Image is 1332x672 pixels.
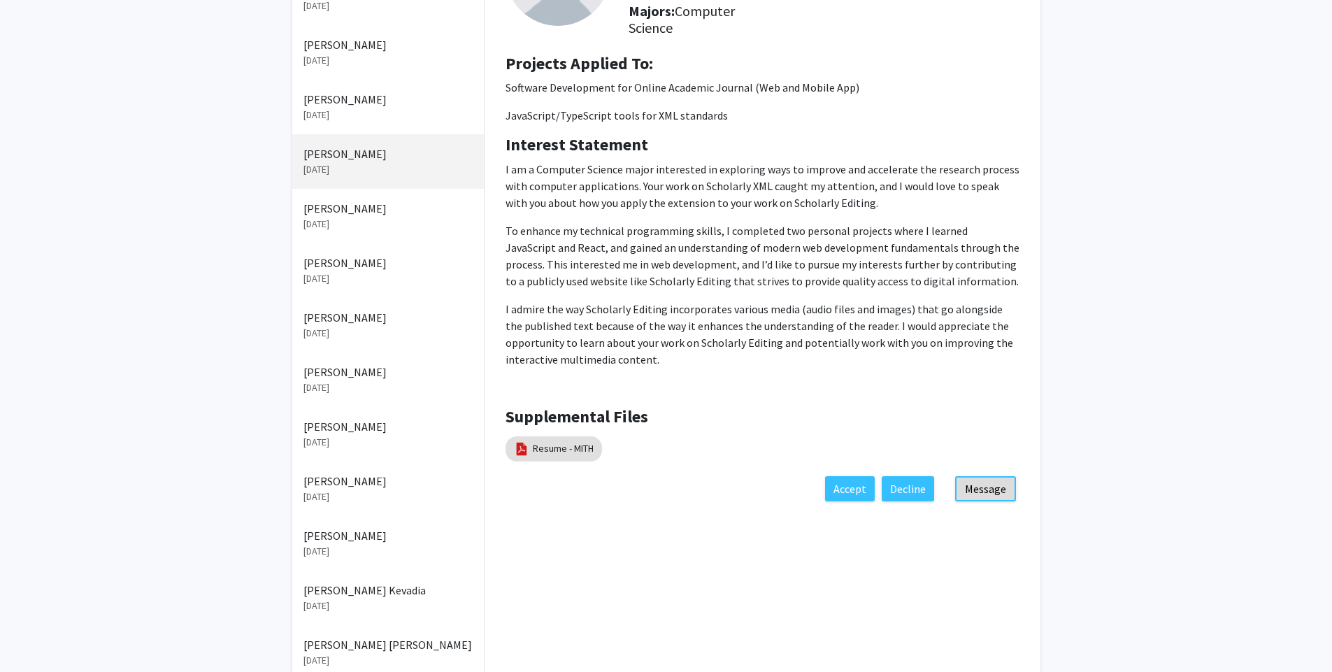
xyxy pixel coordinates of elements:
[955,476,1016,501] button: Message
[506,134,648,155] b: Interest Statement
[303,418,473,435] p: [PERSON_NAME]
[303,582,473,599] p: [PERSON_NAME] Kevadia
[303,380,473,395] p: [DATE]
[303,271,473,286] p: [DATE]
[303,599,473,613] p: [DATE]
[506,301,1019,368] p: I admire the way Scholarly Editing incorporates various media (audio files and images) that go al...
[303,217,473,231] p: [DATE]
[303,309,473,326] p: [PERSON_NAME]
[303,364,473,380] p: [PERSON_NAME]
[303,653,473,668] p: [DATE]
[303,53,473,68] p: [DATE]
[303,145,473,162] p: [PERSON_NAME]
[303,489,473,504] p: [DATE]
[514,441,529,457] img: pdf_icon.png
[303,636,473,653] p: [PERSON_NAME] [PERSON_NAME]
[506,222,1019,289] p: To enhance my technical programming skills, I completed two personal projects where I learned Jav...
[506,161,1019,211] p: I am a Computer Science major interested in exploring ways to improve and accelerate the research...
[303,91,473,108] p: [PERSON_NAME]
[303,544,473,559] p: [DATE]
[506,107,1019,124] p: JavaScript/TypeScript tools for XML standards
[882,476,934,501] button: Decline
[303,326,473,341] p: [DATE]
[506,407,1019,427] h4: Supplemental Files
[303,255,473,271] p: [PERSON_NAME]
[533,441,594,456] a: Resume - MITH
[506,52,653,74] b: Projects Applied To:
[303,473,473,489] p: [PERSON_NAME]
[303,527,473,544] p: [PERSON_NAME]
[303,162,473,177] p: [DATE]
[825,476,875,501] button: Accept
[629,2,735,36] span: Computer Science
[303,200,473,217] p: [PERSON_NAME]
[303,36,473,53] p: [PERSON_NAME]
[506,79,1019,96] p: Software Development for Online Academic Journal (Web and Mobile App)
[303,435,473,450] p: [DATE]
[303,108,473,122] p: [DATE]
[10,609,59,662] iframe: Chat
[629,2,675,20] b: Majors:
